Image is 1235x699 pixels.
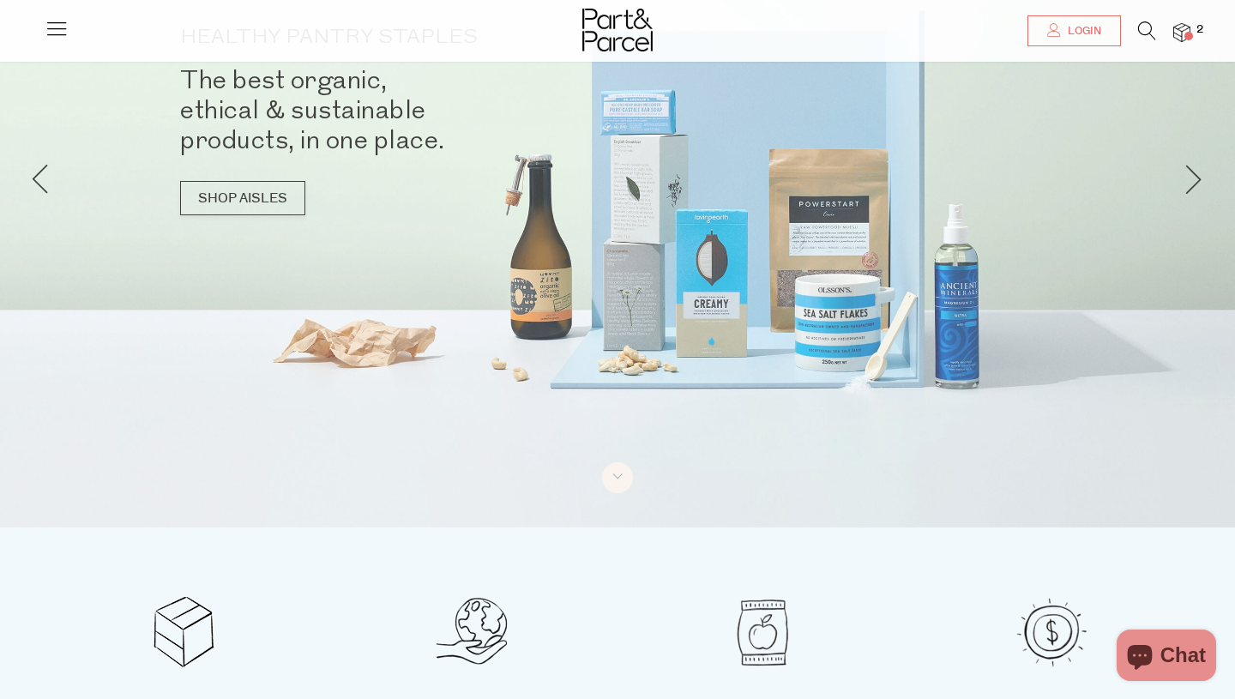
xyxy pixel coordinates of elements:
[1027,15,1121,46] a: Login
[1111,630,1221,685] inbox-online-store-chat: Shopify online store chat
[1173,23,1190,41] a: 2
[1063,24,1101,39] span: Login
[1192,22,1208,38] span: 2
[437,596,509,668] img: part&parcel icon
[726,596,798,668] img: part&parcel icon
[1015,596,1087,668] img: part&parcel icon
[582,9,653,51] img: Part&Parcel
[180,181,305,215] a: SHOP AISLES
[180,65,643,155] h2: The best organic, ethical & sustainable products, in one place.
[148,596,220,668] img: part&parcel icon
